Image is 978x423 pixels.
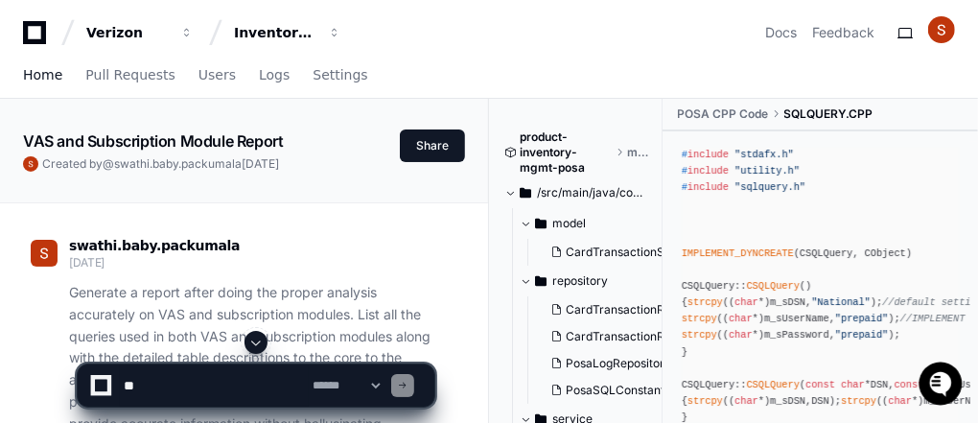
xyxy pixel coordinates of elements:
span: "prepaid" [835,313,888,324]
a: Home [23,54,62,98]
a: Powered byPylon [135,200,232,216]
span: swathi.baby.packumala [69,238,240,253]
img: ACg8ocLg2_KGMaESmVdPJoxlc_7O_UeM10l1C5GIc0P9QNRQFTV7=s96-c [23,156,38,172]
span: # [682,181,805,193]
span: "prepaid" [835,329,888,341]
span: CardTransactionRepositoryImpl.java [566,329,764,344]
span: CardTransactionRepository.java [566,302,740,317]
span: CardTransactionStatus.java [566,245,717,260]
button: Feedback [812,23,874,42]
div: Start new chat [65,143,314,162]
span: char [734,296,758,308]
span: POSA CPP Code [678,106,769,122]
img: ACg8ocLg2_KGMaESmVdPJoxlc_7O_UeM10l1C5GIc0P9QNRQFTV7=s96-c [928,16,955,43]
a: Docs [765,23,797,42]
span: Home [23,69,62,81]
span: @ [103,156,114,171]
div: Welcome [19,77,349,107]
span: strcpy [687,296,723,308]
span: strcpy [682,329,717,341]
div: Verizon [86,23,169,42]
button: CardTransactionStatus.java [543,239,667,266]
span: Pylon [191,201,232,216]
span: swathi.baby.packumala [114,156,242,171]
button: Verizon [79,15,201,50]
a: Settings [313,54,367,98]
img: ACg8ocLg2_KGMaESmVdPJoxlc_7O_UeM10l1C5GIc0P9QNRQFTV7=s96-c [31,240,58,267]
span: "National" [811,296,871,308]
div: We're offline, we'll be back soon [65,162,250,177]
button: Inventory Management [226,15,349,50]
span: Users [198,69,236,81]
span: include [687,149,729,160]
span: # [682,165,800,176]
span: [DATE] [242,156,279,171]
span: IMPLEMENT_DYNCREATE [682,247,794,259]
span: Pull Requests [85,69,175,81]
span: Logs [259,69,290,81]
span: include [687,165,729,176]
span: CSQLQuery [746,280,799,292]
svg: Directory [535,212,547,235]
span: product-inventory-mgmt-posa [520,129,612,176]
app-text-character-animate: VAS and Subscription Module Report [23,131,283,151]
span: "utility.h" [734,165,800,176]
a: Users [198,54,236,98]
svg: Directory [520,181,531,204]
iframe: Open customer support [917,360,968,411]
button: repository [520,266,664,296]
button: /src/main/java/com/tracfone/posa [504,177,648,208]
a: Logs [259,54,290,98]
span: [DATE] [69,255,105,270]
span: char [729,329,753,341]
button: CardTransactionRepository.java [543,296,667,323]
span: repository [552,273,608,289]
button: Share [400,129,465,162]
svg: Directory [535,270,547,293]
span: # [682,149,794,160]
span: master [627,145,648,160]
button: model [520,208,664,239]
span: SQLQUERY.CPP [784,106,873,122]
button: CardTransactionRepositoryImpl.java [543,323,667,350]
a: Pull Requests [85,54,175,98]
span: strcpy [682,313,717,324]
img: PlayerZero [19,19,58,58]
span: /src/main/java/com/tracfone/posa [537,185,648,200]
span: Created by [42,156,279,172]
div: Inventory Management [234,23,316,42]
span: include [687,181,729,193]
img: 1736555170064-99ba0984-63c1-480f-8ee9-699278ef63ed [19,143,54,177]
span: char [729,313,753,324]
span: Settings [313,69,367,81]
span: "sqlquery.h" [734,181,805,193]
span: "stdafx.h" [734,149,794,160]
button: Start new chat [326,149,349,172]
span: model [552,216,586,231]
